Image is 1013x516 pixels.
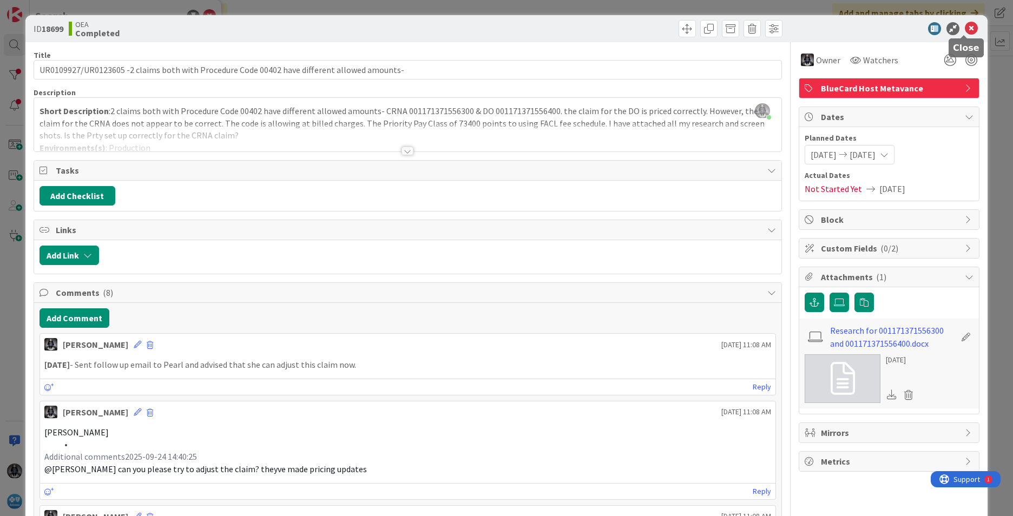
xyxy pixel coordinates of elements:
span: Mirrors [821,426,959,439]
a: Research for 001171371556300 and 001171371556400.docx [830,324,956,350]
p: - Sent follow up email to Pearl and advised that she can adjust this claim now. [44,359,771,371]
span: ( 1 ) [876,272,886,282]
span: [DATE] [811,148,837,161]
b: 18699 [42,23,63,34]
span: Custom Fields [821,242,959,255]
button: Add Comment [40,308,109,328]
span: Attachments [821,270,959,283]
img: KG [801,54,814,67]
span: [DATE] [879,182,905,195]
div: [DATE] [886,354,917,366]
span: Links [56,223,762,236]
label: Title [34,50,51,60]
span: Metrics [821,455,959,468]
span: [DATE] 11:08 AM [721,406,771,418]
span: ( 0/2 ) [880,243,898,254]
div: Download [886,388,898,402]
span: ( 8 ) [103,287,113,298]
input: type card name here... [34,60,782,80]
span: @[PERSON_NAME] can you please try to adjust the claim? theyve made pricing updates [44,464,367,474]
span: ID [34,22,63,35]
span: Support [23,2,49,15]
span: Watchers [863,54,898,67]
a: Reply [753,485,771,498]
span: [PERSON_NAME] [44,427,109,438]
div: [PERSON_NAME] [63,338,128,351]
span: Planned Dates [805,133,973,144]
div: 1 [56,4,59,13]
span: Owner [816,54,840,67]
p: :2 claims both with Procedure Code 00402 have different allowed amounts- CRNA 001171371556300 & D... [40,105,776,142]
a: Reply [753,380,771,394]
span: Comments [56,286,762,299]
span: OEA [75,20,120,29]
span: Tasks [56,164,762,177]
img: ddRgQ3yRm5LdI1ED0PslnJbT72KgN0Tb.jfif [755,103,770,118]
span: [DATE] [850,148,876,161]
span: [DATE] 11:08 AM [721,339,771,350]
span: Description [34,88,76,97]
span: Actual Dates [805,170,973,181]
span: Dates [821,110,959,123]
span: Additional comments2025-09-24 14:40:25 [44,451,197,462]
span: Block [821,213,959,226]
h5: Close [953,43,979,53]
span: Not Started Yet [805,182,862,195]
img: KG [44,406,57,419]
strong: [DATE] [44,359,70,370]
span: BlueCard Host Metavance [821,82,959,95]
strong: Short Description [40,105,109,116]
b: Completed [75,29,120,37]
button: Add Checklist [40,186,115,206]
div: [PERSON_NAME] [63,406,128,419]
button: Add Link [40,246,99,265]
img: KG [44,338,57,351]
